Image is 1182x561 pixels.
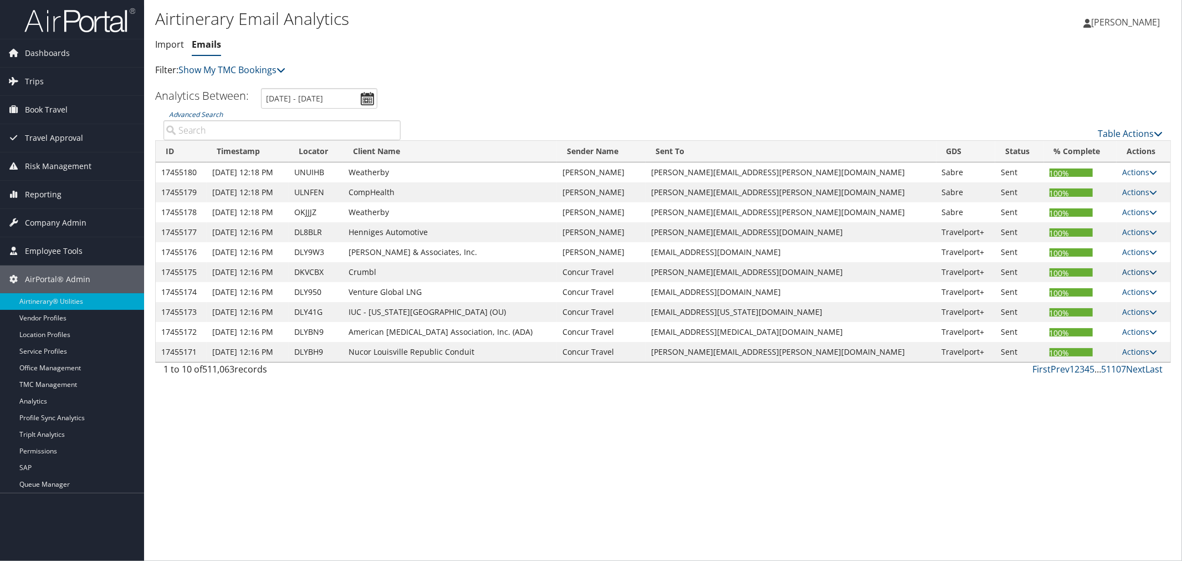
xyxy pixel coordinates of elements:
[289,322,343,342] td: DLYBN9
[1083,6,1171,39] a: [PERSON_NAME]
[995,202,1044,222] td: Sent
[937,302,995,322] td: Travelport+
[163,120,401,140] input: Advanced Search
[1050,248,1093,257] div: 100%
[1050,288,1093,297] div: 100%
[646,342,936,362] td: [PERSON_NAME][EMAIL_ADDRESS][PERSON_NAME][DOMAIN_NAME]
[995,182,1044,202] td: Sent
[557,141,646,162] th: Sender Name: activate to sort column ascending
[207,342,289,362] td: [DATE] 12:16 PM
[289,162,343,182] td: UNUIHB
[156,222,207,242] td: 17455177
[156,182,207,202] td: 17455179
[207,322,289,342] td: [DATE] 12:16 PM
[156,322,207,342] td: 17455172
[155,88,249,103] h3: Analytics Between:
[156,141,207,162] th: ID: activate to sort column ascending
[937,222,995,242] td: Travelport+
[937,262,995,282] td: Travelport+
[937,322,995,342] td: Travelport+
[1050,228,1093,237] div: 100%
[557,222,646,242] td: [PERSON_NAME]
[1122,287,1157,297] a: Actions
[156,342,207,362] td: 17455171
[202,363,234,375] span: 511,063
[557,162,646,182] td: [PERSON_NAME]
[1050,348,1093,356] div: 100%
[646,141,936,162] th: Sent To: activate to sort column ascending
[155,38,184,50] a: Import
[646,302,936,322] td: [EMAIL_ADDRESS][US_STATE][DOMAIN_NAME]
[343,282,557,302] td: Venture Global LNG
[1122,247,1157,257] a: Actions
[343,182,557,202] td: CompHealth
[995,141,1044,162] th: Status: activate to sort column ascending
[1091,16,1160,28] span: [PERSON_NAME]
[1122,267,1157,277] a: Actions
[289,242,343,262] td: DLY9W3
[156,282,207,302] td: 17455174
[557,242,646,262] td: [PERSON_NAME]
[25,209,86,237] span: Company Admin
[156,262,207,282] td: 17455175
[169,110,223,119] a: Advanced Search
[646,262,936,282] td: [PERSON_NAME][EMAIL_ADDRESS][DOMAIN_NAME]
[207,282,289,302] td: [DATE] 12:16 PM
[289,262,343,282] td: DKVCBX
[343,262,557,282] td: Crumbl
[207,162,289,182] td: [DATE] 12:18 PM
[163,363,401,381] div: 1 to 10 of records
[25,181,62,208] span: Reporting
[156,302,207,322] td: 17455173
[289,222,343,242] td: DL8BLR
[1122,187,1157,197] a: Actions
[289,141,343,162] th: Locator
[1098,127,1163,140] a: Table Actions
[646,202,936,222] td: [PERSON_NAME][EMAIL_ADDRESS][PERSON_NAME][DOMAIN_NAME]
[646,322,936,342] td: [EMAIL_ADDRESS][MEDICAL_DATA][DOMAIN_NAME]
[343,302,557,322] td: IUC - [US_STATE][GEOGRAPHIC_DATA] (OU)
[646,242,936,262] td: [EMAIL_ADDRESS][DOMAIN_NAME]
[937,202,995,222] td: Sabre
[995,222,1044,242] td: Sent
[289,182,343,202] td: ULNFEN
[1122,227,1157,237] a: Actions
[646,162,936,182] td: [PERSON_NAME][EMAIL_ADDRESS][PERSON_NAME][DOMAIN_NAME]
[1101,363,1126,375] a: 51107
[25,124,83,152] span: Travel Approval
[557,182,646,202] td: [PERSON_NAME]
[557,322,646,342] td: Concur Travel
[937,242,995,262] td: Travelport+
[343,141,557,162] th: Client Name: activate to sort column ascending
[25,39,70,67] span: Dashboards
[1070,363,1074,375] a: 1
[1050,188,1093,197] div: 100%
[155,63,832,78] p: Filter:
[1122,327,1157,337] a: Actions
[289,302,343,322] td: DLY41G
[995,342,1044,362] td: Sent
[207,242,289,262] td: [DATE] 12:16 PM
[1094,363,1101,375] span: …
[995,282,1044,302] td: Sent
[289,282,343,302] td: DLY950
[156,202,207,222] td: 17455178
[343,162,557,182] td: Weatherby
[24,7,135,33] img: airportal-logo.png
[995,322,1044,342] td: Sent
[25,152,91,180] span: Risk Management
[557,302,646,322] td: Concur Travel
[557,342,646,362] td: Concur Travel
[937,162,995,182] td: Sabre
[1051,363,1070,375] a: Prev
[1122,307,1157,317] a: Actions
[1126,363,1145,375] a: Next
[155,7,832,30] h1: Airtinerary Email Analytics
[1089,363,1094,375] a: 5
[343,342,557,362] td: Nucor Louisville Republic Conduit
[1050,169,1093,177] div: 100%
[25,68,44,95] span: Trips
[1032,363,1051,375] a: First
[1122,167,1157,177] a: Actions
[343,202,557,222] td: Weatherby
